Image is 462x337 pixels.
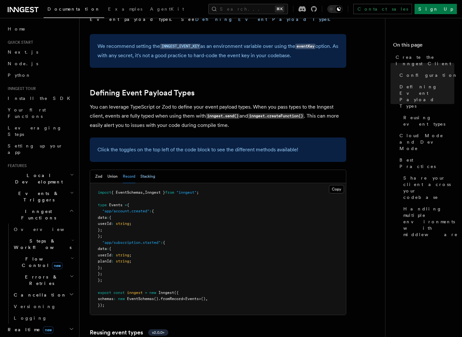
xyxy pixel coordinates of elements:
[5,163,27,168] span: Features
[90,88,195,97] a: Defining Event Payload Types
[5,190,70,203] span: Events & Triggers
[397,154,454,172] a: Best Practices
[5,208,69,221] span: Inngest Functions
[393,41,454,51] h4: On this page
[152,209,154,213] span: {
[396,54,454,67] span: Create the Inngest Client
[403,206,458,238] span: Handling multiple environments with middleware
[98,221,111,226] span: userId
[90,102,346,130] p: You can leverage TypeScript or Zod to define your event payload types. When you pass types to the...
[8,96,74,101] span: Install the SDK
[47,6,100,12] span: Documentation
[11,238,71,251] span: Steps & Workflows
[8,26,26,32] span: Home
[5,140,75,158] a: Setting up your app
[8,49,38,55] span: Next.js
[43,326,54,333] span: new
[399,72,458,78] span: Configuration
[399,157,454,170] span: Best Practices
[401,112,454,130] a: Reusing event types
[90,328,168,337] a: Reusing event typesv2.0.0+
[98,234,102,238] span: };
[208,4,288,14] button: Search...⌘K
[154,297,158,301] span: ()
[11,301,75,312] a: Versioning
[127,290,143,295] span: inngest
[98,278,102,282] span: };
[14,304,56,309] span: Versioning
[401,172,454,203] a: Share your client across your codebase
[5,188,75,206] button: Events & Triggers
[11,224,75,235] a: Overview
[397,130,454,154] a: Cloud Mode and Dev Mode
[160,44,200,49] code: INNGEST_EVENT_KEY
[108,6,142,12] span: Examples
[353,4,412,14] a: Contact sales
[197,190,199,195] span: ;
[107,246,109,251] span: :
[150,6,184,12] span: AgentKit
[174,290,179,295] span: ({
[11,253,75,271] button: Flow Controlnew
[98,215,107,220] span: data
[98,303,105,307] span: });
[98,246,107,251] span: data
[98,290,111,295] span: export
[98,297,113,301] span: schemas
[275,6,284,12] kbd: ⌘K
[140,170,155,183] button: Stacking
[149,290,156,295] span: new
[5,40,33,45] span: Quick start
[111,253,113,257] span: :
[399,132,454,152] span: Cloud Mode and Dev Mode
[98,253,111,257] span: userId
[111,190,143,195] span: { EventSchemas
[5,122,75,140] a: Leveraging Steps
[104,2,146,17] a: Examples
[8,107,46,119] span: Your first Functions
[5,224,75,324] div: Inngest Functions
[146,2,188,17] a: AgentKit
[163,240,165,245] span: {
[5,324,75,335] button: Realtimenew
[107,170,118,183] button: Union
[97,42,339,60] p: We recommend setting the as an environment variable over using the option. As with any secret, it...
[111,259,113,263] span: :
[8,61,38,66] span: Node.js
[129,259,131,263] span: ;
[98,265,102,270] span: };
[5,58,75,69] a: Node.js
[97,145,339,154] p: Click the toggles on the top left of the code block to see the different methods available!
[116,253,129,257] span: string
[125,203,127,207] span: =
[11,312,75,324] a: Logging
[109,203,122,207] span: Events
[109,246,111,251] span: {
[5,104,75,122] a: Your first Functions
[107,215,109,220] span: :
[11,292,67,298] span: Cancellation
[5,23,75,35] a: Home
[11,271,75,289] button: Errors & Retries
[158,290,174,295] span: Inngest
[98,190,111,195] span: import
[98,259,111,263] span: planId
[158,297,183,301] span: .fromRecord
[116,221,129,226] span: string
[102,209,149,213] span: "app/account.created"
[98,203,107,207] span: type
[145,290,147,295] span: =
[5,93,75,104] a: Install the SDK
[165,190,174,195] span: from
[129,221,131,226] span: ;
[8,143,63,155] span: Setting up your app
[44,2,104,18] a: Documentation
[161,240,163,245] span: :
[160,43,200,49] a: INNGEST_EVENT_KEY
[113,290,125,295] span: const
[393,51,454,69] a: Create the Inngest Client
[399,84,454,109] span: Defining Event Payload Types
[295,44,315,49] code: eventKey
[127,203,129,207] span: {
[129,253,131,257] span: ;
